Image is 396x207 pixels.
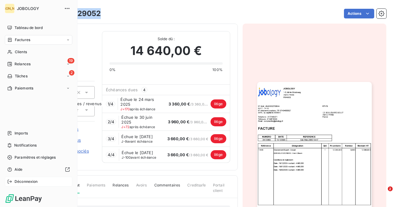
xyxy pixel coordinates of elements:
span: 3 360,00 € [169,102,190,106]
span: Aide [15,167,23,172]
span: / 3 660,00 € [167,137,208,141]
span: Relances [113,183,129,193]
span: J-9 [121,139,127,144]
span: Tâches [15,73,28,79]
span: Relances [15,61,31,67]
span: Portail client [213,183,230,198]
span: Échue le [DATE] [121,134,152,139]
span: / 3 960,00 € [168,120,209,124]
span: Tableau de bord [15,25,43,31]
span: après échéance [120,107,155,111]
span: Creditsafe [187,183,206,193]
span: / 3 660,00 € [167,153,208,157]
span: Échue le 30 juin 2025 [121,115,163,125]
span: Paiements [15,86,33,91]
span: J-100 [122,155,131,160]
span: litige [211,117,226,126]
span: 3 960,00 € [168,119,190,124]
span: avant échéance [121,140,152,143]
span: Commentaires [154,183,180,193]
span: 2 [388,186,393,191]
span: Factures [15,37,30,43]
span: litige [211,134,226,143]
span: 100% [212,67,223,73]
span: 3 / 4 [108,136,114,141]
div: [PERSON_NAME] [5,4,15,13]
span: 4 / 4 [108,152,115,157]
span: 2 / 4 [108,119,114,124]
span: 4 [141,87,147,92]
span: Paramètres et réglages [15,155,56,160]
span: J+170 [120,107,130,111]
span: 0% [110,67,116,73]
span: avant échéance [122,156,156,159]
span: après échéance [121,125,155,129]
span: litige [211,150,226,159]
span: litige [211,99,226,108]
span: 19 [67,58,74,63]
span: 2 [69,70,74,76]
span: Clients [15,49,27,55]
span: Avoirs [136,183,147,193]
h3: 24129052 [65,8,101,19]
span: 14 640,00 € [130,42,202,60]
img: Logo LeanPay [5,194,42,203]
span: 3 660,00 € [167,152,189,157]
span: Paiements [87,183,105,193]
span: 3 660,00 € [167,136,189,141]
a: Aide [5,165,72,174]
span: Imports [15,131,28,136]
span: JOBOLOGY [17,6,61,11]
span: / 3 360,00 € [169,102,209,106]
span: Déconnexion [15,179,38,184]
span: Échue le [DATE] [122,150,153,155]
span: 1 / 4 [108,102,113,106]
span: Échéances dues [106,87,138,92]
button: Actions [344,9,374,18]
span: Échue le 24 mars 2025 [120,97,164,107]
span: Notifications [14,143,37,148]
iframe: Intercom live chat [375,186,390,201]
span: Solde dû : [110,36,223,42]
span: J+72 [121,125,129,129]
